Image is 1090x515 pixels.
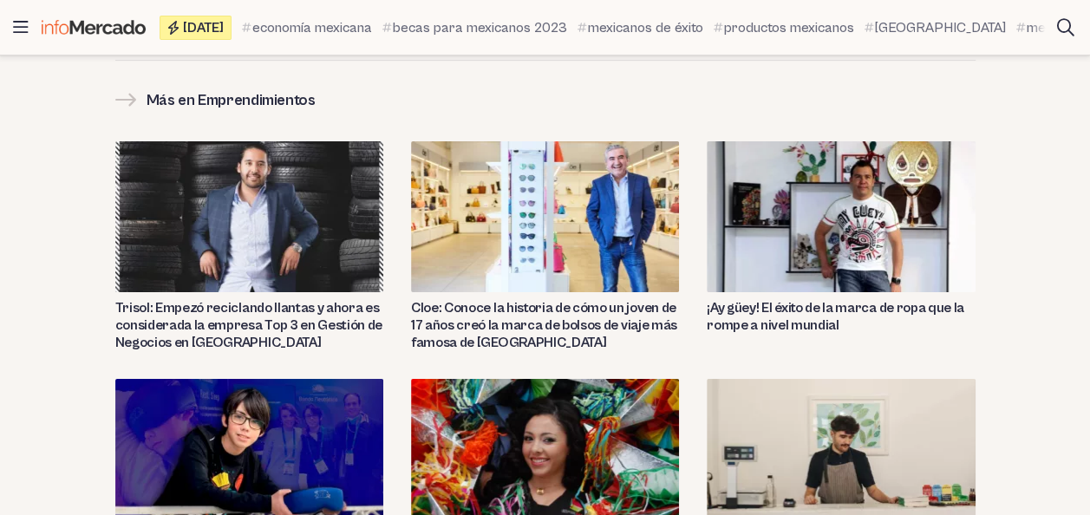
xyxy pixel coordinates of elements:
img: Trisol [115,141,383,292]
span: becas para mexicanos 2023 [393,17,567,38]
img: cloe méxico emprendimiento [411,141,679,292]
span: productos mexicanos [724,17,854,38]
a: Más en Emprendimientos [115,88,316,113]
a: becas para mexicanos 2023 [382,17,567,38]
span: mexicanos de éxito [588,17,703,38]
h2: Más en Emprendimientos [147,88,316,113]
span: [DATE] [183,21,224,35]
span: [GEOGRAPHIC_DATA] [875,17,1006,38]
a: productos mexicanos [714,17,854,38]
a: Trisol: Empezó reciclando llantas y ahora es considerada la empresa Top 3 en Gestión de Negocios ... [115,299,383,351]
a: mexicanos de éxito [578,17,703,38]
img: ¡Ay güey! emprendimiento [707,141,975,292]
img: Infomercado México logo [42,20,146,35]
span: economía mexicana [252,17,372,38]
a: ¡Ay güey! El éxito de la marca de ropa que la rompe a nivel mundial [707,299,975,334]
a: [GEOGRAPHIC_DATA] [865,17,1006,38]
a: economía mexicana [242,17,372,38]
a: Cloe: Conoce la historia de cómo un joven de 17 años creó la marca de bolsos de viaje más famosa ... [411,299,679,351]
